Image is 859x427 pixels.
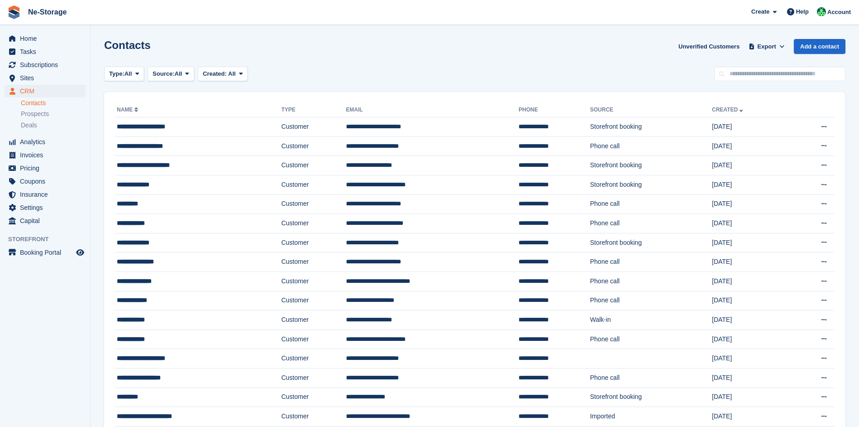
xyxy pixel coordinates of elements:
td: Phone call [590,252,712,272]
h1: Contacts [104,39,151,51]
td: Customer [281,233,346,252]
td: [DATE] [712,117,790,137]
a: Deals [21,121,86,130]
td: Customer [281,136,346,156]
span: Type: [109,69,125,78]
td: Customer [281,214,346,233]
td: [DATE] [712,291,790,311]
span: Analytics [20,136,74,148]
td: [DATE] [712,175,790,194]
td: Storefront booking [590,233,712,252]
td: Imported [590,407,712,427]
span: Capital [20,214,74,227]
a: Created [712,107,745,113]
td: Customer [281,272,346,291]
button: Created: All [198,67,248,82]
td: Walk-in [590,311,712,330]
a: Preview store [75,247,86,258]
span: Sites [20,72,74,84]
img: stora-icon-8386f47178a22dfd0bd8f6a31ec36ba5ce8667c1dd55bd0f319d3a0aa187defe.svg [7,5,21,19]
td: Phone call [590,272,712,291]
span: Create [751,7,769,16]
td: Customer [281,388,346,407]
span: Coupons [20,175,74,188]
td: [DATE] [712,233,790,252]
td: Customer [281,156,346,175]
span: Storefront [8,235,90,244]
a: Unverified Customers [675,39,743,54]
a: menu [5,85,86,97]
td: [DATE] [712,330,790,349]
td: [DATE] [712,311,790,330]
span: CRM [20,85,74,97]
td: [DATE] [712,194,790,214]
a: Add a contact [794,39,845,54]
a: menu [5,32,86,45]
span: Booking Portal [20,246,74,259]
td: Storefront booking [590,117,712,137]
span: Invoices [20,149,74,161]
span: Settings [20,201,74,214]
td: Phone call [590,214,712,233]
td: Phone call [590,330,712,349]
td: [DATE] [712,388,790,407]
a: Ne-Storage [24,5,70,19]
td: Customer [281,291,346,311]
td: Customer [281,407,346,427]
td: Customer [281,252,346,272]
span: All [228,70,236,77]
td: [DATE] [712,214,790,233]
a: menu [5,188,86,201]
span: Created: [203,70,227,77]
td: Customer [281,330,346,349]
a: menu [5,149,86,161]
td: [DATE] [712,349,790,369]
td: [DATE] [712,252,790,272]
button: Export [747,39,787,54]
td: [DATE] [712,156,790,175]
span: Subscriptions [20,58,74,71]
td: [DATE] [712,407,790,427]
span: Export [758,42,776,51]
td: Phone call [590,368,712,388]
td: Phone call [590,194,712,214]
span: Source: [153,69,174,78]
a: menu [5,72,86,84]
th: Email [346,103,518,117]
td: Customer [281,194,346,214]
th: Phone [518,103,590,117]
td: Storefront booking [590,156,712,175]
td: Customer [281,311,346,330]
td: Phone call [590,291,712,311]
span: Deals [21,121,37,130]
td: [DATE] [712,272,790,291]
a: Contacts [21,99,86,107]
a: menu [5,162,86,175]
span: Pricing [20,162,74,175]
a: menu [5,58,86,71]
th: Source [590,103,712,117]
a: menu [5,214,86,227]
a: menu [5,201,86,214]
td: Customer [281,117,346,137]
a: menu [5,136,86,148]
span: Home [20,32,74,45]
button: Type: All [104,67,144,82]
span: Prospects [21,110,49,118]
td: Customer [281,349,346,369]
td: Phone call [590,136,712,156]
a: menu [5,175,86,188]
a: menu [5,246,86,259]
td: Customer [281,368,346,388]
a: Name [117,107,140,113]
th: Type [281,103,346,117]
span: All [125,69,132,78]
a: Prospects [21,109,86,119]
img: Jay Johal [817,7,826,16]
td: Storefront booking [590,175,712,194]
span: All [175,69,182,78]
td: [DATE] [712,368,790,388]
span: Insurance [20,188,74,201]
td: Storefront booking [590,388,712,407]
span: Help [796,7,809,16]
